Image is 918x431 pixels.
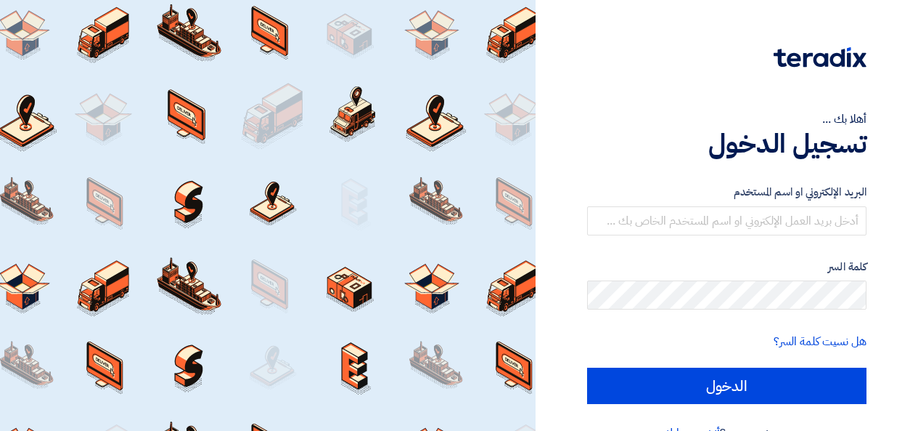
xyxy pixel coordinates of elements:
div: أهلا بك ... [587,110,866,128]
input: أدخل بريد العمل الإلكتروني او اسم المستخدم الخاص بك ... [587,206,866,235]
img: Teradix logo [774,47,866,68]
input: الدخول [587,368,866,404]
label: كلمة السر [587,259,866,275]
h1: تسجيل الدخول [587,128,866,160]
label: البريد الإلكتروني او اسم المستخدم [587,184,866,201]
a: هل نسيت كلمة السر؟ [774,333,866,350]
